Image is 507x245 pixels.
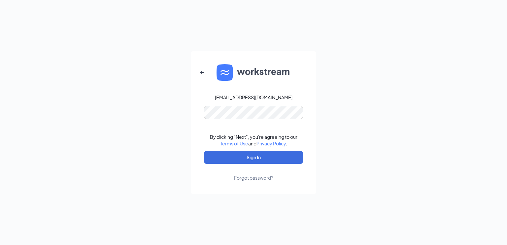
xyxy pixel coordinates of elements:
[194,65,210,80] button: ArrowLeftNew
[198,69,206,77] svg: ArrowLeftNew
[256,140,286,146] a: Privacy Policy
[215,94,292,101] div: [EMAIL_ADDRESS][DOMAIN_NAME]
[234,164,273,181] a: Forgot password?
[234,174,273,181] div: Forgot password?
[220,140,248,146] a: Terms of Use
[210,134,297,147] div: By clicking "Next", you're agreeing to our and .
[217,64,290,81] img: WS logo and Workstream text
[204,151,303,164] button: Sign In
